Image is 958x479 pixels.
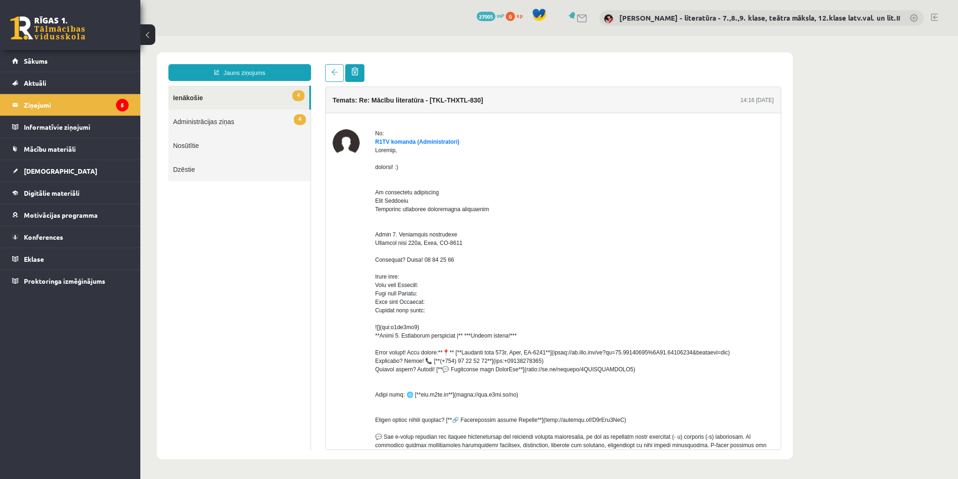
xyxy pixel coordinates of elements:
span: [DEMOGRAPHIC_DATA] [24,167,97,175]
div: No: [235,93,633,102]
a: Konferences [12,226,129,248]
img: R1TV komanda [192,93,219,120]
a: Rīgas 1. Tālmācības vidusskola [10,16,85,40]
h4: Temats: Re: Mācību literatūra - [TKL-THXTL-830] [192,60,343,68]
a: Mācību materiāli [12,138,129,160]
a: R1TV komanda (Administratori) [235,103,319,109]
span: mP [497,12,504,19]
span: Sākums [24,57,48,65]
a: 0 xp [506,12,527,19]
span: xp [516,12,523,19]
span: Konferences [24,233,63,241]
a: Informatīvie ziņojumi [12,116,129,138]
a: Digitālie materiāli [12,182,129,204]
a: [DEMOGRAPHIC_DATA] [12,160,129,182]
a: 4Ienākošie [28,50,169,74]
span: Eklase [24,255,44,263]
a: 27005 mP [477,12,504,19]
img: Sandra Saulīte - literatūra - 7.,8.,9. klase, teātra māksla, 12.klase latv.val. un lit.II [604,14,613,23]
legend: Informatīvie ziņojumi [24,116,129,138]
span: 0 [506,12,515,21]
a: Motivācijas programma [12,204,129,226]
span: Proktoringa izmēģinājums [24,277,105,285]
legend: Ziņojumi [24,94,129,116]
a: 4Administrācijas ziņas [28,74,170,97]
i: 5 [116,99,129,111]
span: Motivācijas programma [24,211,98,219]
span: 27005 [477,12,495,21]
a: Nosūtītie [28,97,170,121]
a: Aktuāli [12,72,129,94]
span: 4 [153,78,166,89]
a: Ziņojumi5 [12,94,129,116]
a: Proktoringa izmēģinājums [12,270,129,292]
span: 4 [152,54,164,65]
span: Digitālie materiāli [24,189,80,197]
div: 14:16 [DATE] [600,60,633,68]
span: Aktuāli [24,79,46,87]
a: [PERSON_NAME] - literatūra - 7.,8.,9. klase, teātra māksla, 12.klase latv.val. un lit.II [619,13,900,22]
a: Sākums [12,50,129,72]
span: Mācību materiāli [24,145,76,153]
a: Eklase [12,248,129,270]
a: Dzēstie [28,121,170,145]
a: Jauns ziņojums [28,28,171,45]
